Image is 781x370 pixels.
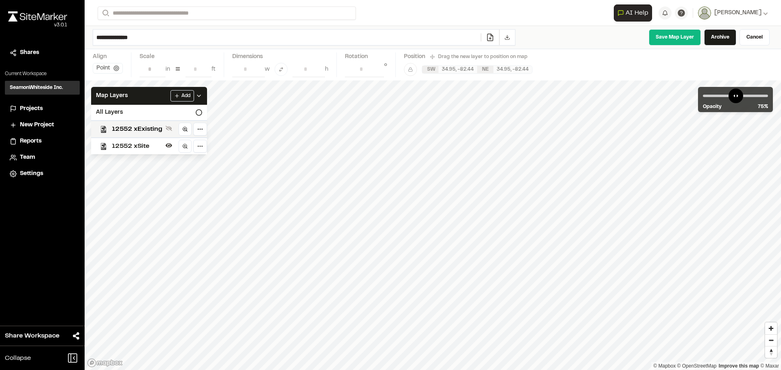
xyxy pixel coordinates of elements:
div: Rotation [345,52,387,61]
a: Mapbox logo [87,358,123,368]
span: Reports [20,137,41,146]
span: Share Workspace [5,331,59,341]
span: AI Help [626,8,648,18]
button: Zoom in [765,322,777,334]
button: Show layer [164,123,174,133]
button: Reset bearing to north [765,346,777,358]
div: Scale [140,52,155,61]
div: Align [93,52,123,61]
button: [PERSON_NAME] [698,6,768,19]
span: Map Layers [96,91,128,100]
button: Add [170,90,194,102]
p: Current Workspace [5,70,80,78]
a: Team [10,153,75,162]
img: rebrand.png [8,11,67,22]
span: Reset bearing to north [765,346,777,358]
a: Archive [704,29,736,45]
a: Shares [10,48,75,57]
button: Point [93,63,123,74]
div: in [166,65,170,74]
a: Map feedback [719,363,759,369]
a: Add/Change File [481,33,499,41]
div: ° [384,61,387,77]
div: SW 34.9499627863834, -82.4431919639399 | NE 34.9532991563883, -82.4405992540576 [422,66,532,74]
span: Team [20,153,35,162]
div: Drag the new layer to position on map [430,53,528,61]
span: Collapse [5,353,31,363]
button: Hide layer [164,141,174,150]
span: Opacity [703,103,722,110]
a: Zoom to layer [179,123,192,136]
canvas: Map [85,80,781,370]
span: 12552 xSite [112,141,162,151]
div: 34.95 , -82.44 [438,66,477,73]
span: 75 % [758,103,768,110]
div: ft [212,65,216,74]
div: h [325,65,328,74]
img: kmz_black_icon64.png [100,126,107,133]
span: 12552 xExisting [112,124,162,134]
img: kmz_black_icon64.png [100,143,107,150]
a: Reports [10,137,75,146]
div: All Layers [91,105,207,120]
span: Add [181,92,190,100]
button: Download File [499,30,515,45]
a: Maxar [760,363,779,369]
div: SW [422,66,438,73]
a: Save Map Layer [649,29,701,45]
div: 34.95 , -82.44 [493,66,532,73]
div: NE [477,66,493,73]
a: Settings [10,169,75,178]
button: Search [98,6,112,20]
span: Shares [20,48,39,57]
button: Lock Map Layer Position [404,63,417,76]
span: [PERSON_NAME] [714,9,761,17]
div: Position [404,52,425,61]
span: New Project [20,121,54,130]
span: Projects [20,104,43,113]
a: OpenStreetMap [677,363,717,369]
a: Projects [10,104,75,113]
button: Open AI Assistant [614,4,652,22]
div: w [265,65,270,74]
button: Zoom out [765,334,777,346]
a: Mapbox [653,363,676,369]
div: Oh geez...please don't... [8,22,67,29]
a: Cancel [740,29,770,45]
span: Settings [20,169,43,178]
div: Open AI Assistant [614,4,655,22]
a: Zoom to layer [179,140,192,153]
img: User [698,6,711,19]
h3: SeamonWhiteside Inc. [10,84,63,91]
a: New Project [10,121,75,130]
div: = [175,63,181,76]
div: Dimensions [232,52,328,61]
